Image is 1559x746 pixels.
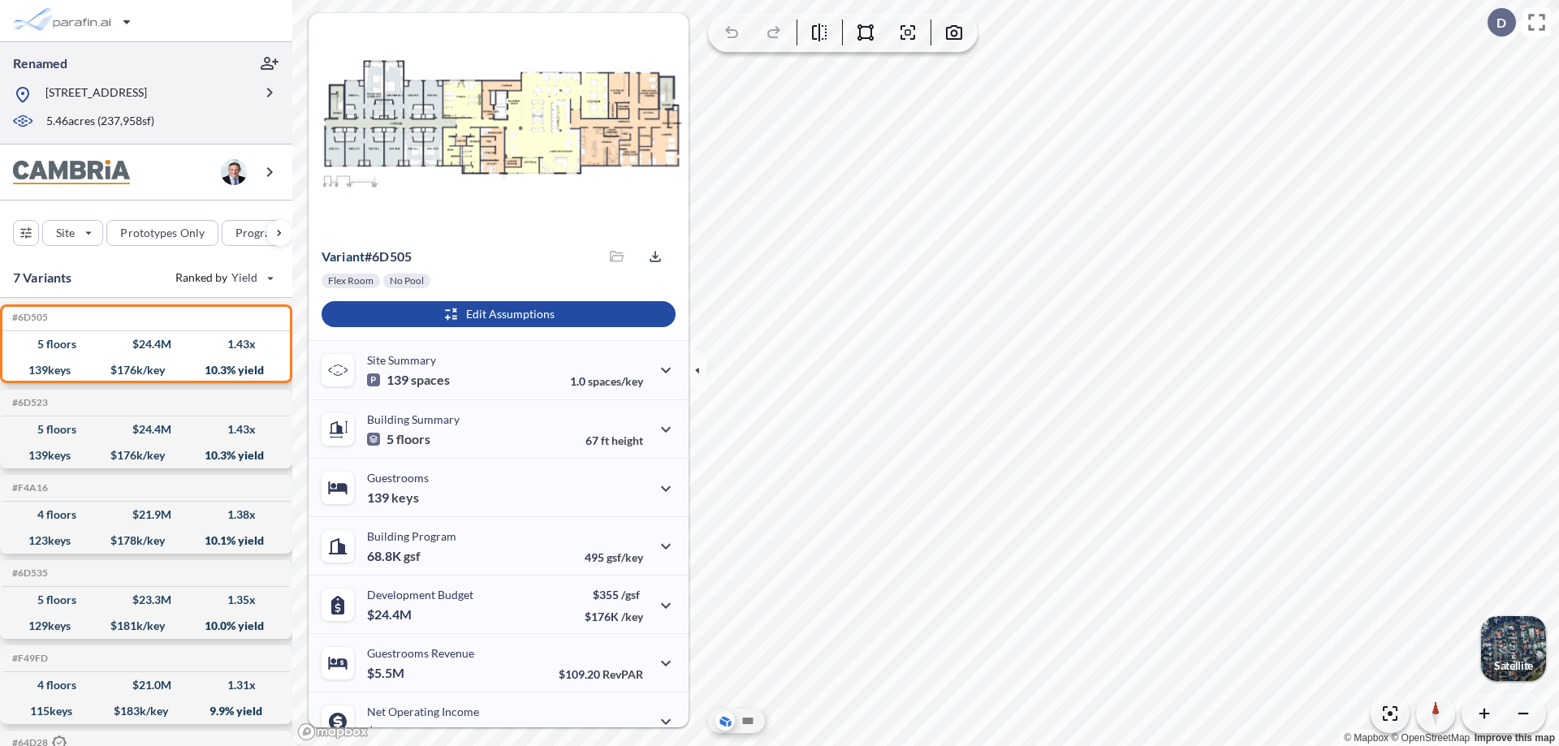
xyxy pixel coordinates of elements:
h5: Click to copy the code [9,397,48,408]
p: Prototypes Only [120,225,205,241]
span: keys [391,489,419,506]
p: $355 [585,588,643,602]
p: Net Operating Income [367,705,479,718]
span: margin [607,726,643,740]
p: 67 [585,433,643,447]
p: $5.5M [367,665,407,681]
span: floors [396,431,430,447]
button: Ranked by Yield [162,265,284,291]
p: 45.0% [574,726,643,740]
p: Program [235,225,281,241]
p: $176K [585,610,643,623]
p: Site Summary [367,353,436,367]
span: /key [621,610,643,623]
p: Flex Room [328,274,374,287]
button: Prototypes Only [106,220,218,246]
button: Switcher ImageSatellite [1481,616,1546,681]
span: RevPAR [602,667,643,681]
p: 68.8K [367,548,421,564]
button: Program [222,220,309,246]
p: Building Summary [367,412,460,426]
img: Switcher Image [1481,616,1546,681]
p: 495 [585,550,643,564]
span: /gsf [621,588,640,602]
button: Aerial View [715,711,735,731]
p: $109.20 [559,667,643,681]
p: $2.5M [367,723,407,740]
button: Site Plan [738,711,758,731]
a: OpenStreetMap [1391,732,1470,744]
span: spaces/key [588,374,643,388]
span: Yield [231,270,258,286]
span: gsf [404,548,421,564]
span: height [611,433,643,447]
button: Site [42,220,103,246]
p: 1.0 [570,374,643,388]
p: 5.46 acres ( 237,958 sf) [46,113,154,131]
span: Variant [322,248,365,264]
h5: Click to copy the code [9,567,48,579]
p: Building Program [367,529,456,543]
span: gsf/key [607,550,643,564]
span: spaces [411,372,450,388]
img: BrandImage [13,160,130,185]
p: 5 [367,431,430,447]
a: Improve this map [1475,732,1555,744]
p: Guestrooms Revenue [367,646,474,660]
p: 7 Variants [13,268,72,287]
p: Satellite [1494,659,1533,672]
p: Edit Assumptions [466,306,555,322]
p: $24.4M [367,606,414,623]
h5: Click to copy the code [9,653,48,664]
a: Mapbox [1344,732,1388,744]
p: [STREET_ADDRESS] [45,84,147,105]
button: Edit Assumptions [322,301,676,327]
p: 139 [367,489,419,506]
h5: Click to copy the code [9,482,48,494]
img: user logo [221,159,247,185]
p: Development Budget [367,588,473,602]
p: # 6d505 [322,248,412,265]
a: Mapbox homepage [297,722,369,741]
p: 139 [367,372,450,388]
h5: Click to copy the code [9,312,48,323]
p: Site [56,225,75,241]
p: No Pool [390,274,424,287]
p: Renamed [13,54,67,72]
p: D [1496,15,1506,30]
span: ft [601,433,609,447]
p: Guestrooms [367,471,429,485]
